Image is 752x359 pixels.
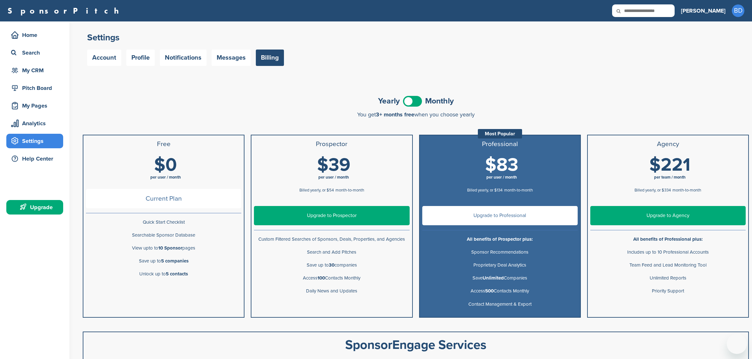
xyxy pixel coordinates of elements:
[6,151,63,166] a: Help Center
[9,47,63,58] div: Search
[150,175,181,180] span: per user / month
[635,188,671,193] span: Billed yearly, or $334
[6,200,63,215] a: Upgrade
[486,175,517,180] span: per user / month
[335,188,364,193] span: month-to-month
[9,202,63,213] div: Upgrade
[378,97,400,105] span: Yearly
[9,153,63,164] div: Help Center
[590,248,746,256] p: Includes up to 10 Professional Accounts
[485,154,518,176] span: $83
[6,98,63,113] a: My Pages
[681,6,725,15] h3: [PERSON_NAME]
[254,261,409,269] p: Save up to companies
[329,262,334,268] b: 30
[485,288,494,294] b: 500
[8,7,123,15] a: SponsorPitch
[166,271,188,277] b: 5 contacts
[590,287,746,295] p: Priority Support
[376,111,414,118] span: 3+ months free
[6,134,63,148] a: Settings
[425,97,454,105] span: Monthly
[299,188,334,193] span: Billed yearly, or $54
[478,129,522,138] div: Most Popular
[681,4,725,18] a: [PERSON_NAME]
[732,4,744,17] span: BD
[317,154,350,176] span: $39
[9,118,63,129] div: Analytics
[317,275,325,281] b: 100
[483,275,504,281] b: Unlimited
[590,206,746,225] a: Upgrade to Agency
[422,261,578,269] p: Proprietary Deal Analytics
[504,188,533,193] span: month-to-month
[86,231,241,239] p: Searchable Sponsor Database
[9,82,63,94] div: Pitch Board
[9,29,63,41] div: Home
[318,175,349,180] span: per user / month
[160,50,207,66] a: Notifications
[87,50,121,66] a: Account
[83,111,749,118] div: You get when you choose yearly
[212,50,251,66] a: Messages
[86,189,241,208] span: Current Plan
[86,257,241,265] p: Save up to
[727,334,747,354] iframe: Button to launch messaging window
[90,338,742,351] div: SponsorEngage Services
[254,206,409,225] a: Upgrade to Prospector
[649,154,690,176] span: $221
[6,28,63,42] a: Home
[126,50,155,66] a: Profile
[86,244,241,252] p: View upto to pages
[590,274,746,282] p: Unlimited Reports
[256,50,284,66] a: Billing
[467,188,502,193] span: Billed yearly, or $134
[158,245,182,251] b: 10 Sponsor
[590,140,746,148] h3: Agency
[161,258,189,264] b: 5 companies
[254,235,409,243] p: Custom Filtered Searches of Sponsors, Deals, Properties, and Agencies
[422,274,578,282] p: Save Companies
[590,261,746,269] p: Team Feed and Lead Monitoring Tool
[633,236,703,242] b: All benefits of Professional plus:
[154,154,177,176] span: $0
[9,65,63,76] div: My CRM
[254,140,409,148] h3: Prospector
[254,287,409,295] p: Daily News and Updates
[86,218,241,226] p: Quick Start Checklist
[654,175,686,180] span: per team / month
[422,140,578,148] h3: Professional
[672,188,701,193] span: month-to-month
[254,274,409,282] p: Access Contacts Monthly
[6,45,63,60] a: Search
[6,81,63,95] a: Pitch Board
[6,116,63,131] a: Analytics
[422,206,578,225] a: Upgrade to Professional
[254,248,409,256] p: Search and Add Pitches
[467,236,533,242] b: All benefits of Prospector plus:
[86,270,241,278] p: Unlock up to
[422,287,578,295] p: Access Contacts Monthly
[422,248,578,256] p: Sponsor Recommendations
[422,300,578,308] p: Contact Management & Export
[87,32,744,43] h2: Settings
[9,135,63,147] div: Settings
[6,63,63,78] a: My CRM
[9,100,63,111] div: My Pages
[86,140,241,148] h3: Free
